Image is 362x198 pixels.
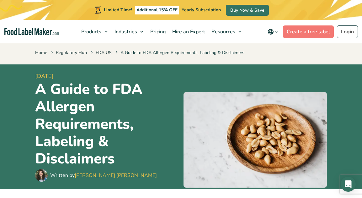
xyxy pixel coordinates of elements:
[226,5,269,16] a: Buy Now & Save
[168,20,208,43] a: Hire an Expert
[341,177,356,192] div: Open Intercom Messenger
[111,20,146,43] a: Industries
[170,28,206,35] span: Hire an Expert
[182,7,221,13] span: Yearly Subscription
[35,169,48,182] img: Maria Abi Hanna - Food Label Maker
[75,172,157,179] a: [PERSON_NAME] [PERSON_NAME]
[210,28,236,35] span: Resources
[77,20,111,43] a: Products
[208,20,245,43] a: Resources
[283,25,334,38] a: Create a free label
[35,50,47,56] a: Home
[35,80,178,168] h1: A Guide to FDA Allergen Requirements, Labeling & Disclaimers
[146,20,168,43] a: Pricing
[114,50,244,56] span: A Guide to FDA Allergen Requirements, Labeling & Disclaimers
[113,28,138,35] span: Industries
[96,50,112,56] a: FDA US
[148,28,167,35] span: Pricing
[337,25,358,38] a: Login
[104,7,132,13] span: Limited Time!
[56,50,87,56] a: Regulatory Hub
[135,6,179,14] span: Additional 15% OFF
[35,72,178,80] span: [DATE]
[79,28,102,35] span: Products
[50,172,157,179] div: Written by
